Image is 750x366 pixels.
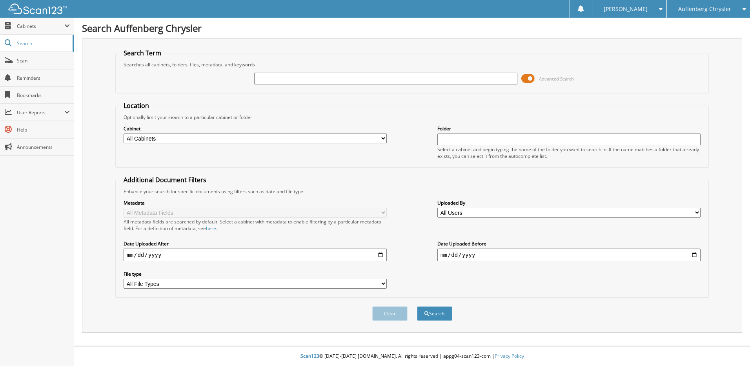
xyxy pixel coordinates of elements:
[437,240,701,247] label: Date Uploaded Before
[17,109,64,116] span: User Reports
[74,347,750,366] div: © [DATE]-[DATE] [DOMAIN_NAME]. All rights reserved | appg04-scan123-com |
[82,22,742,35] h1: Search Auffenberg Chrysler
[8,4,67,14] img: scan123-logo-white.svg
[124,271,387,277] label: File type
[678,7,731,11] span: Auffenberg Chrysler
[437,199,701,206] label: Uploaded By
[120,176,210,184] legend: Additional Document Filters
[372,306,408,321] button: Clear
[17,144,70,150] span: Announcements
[539,76,574,82] span: Advanced Search
[17,40,69,47] span: Search
[206,225,216,232] a: here
[120,188,704,195] div: Enhance your search for specific documents using filters such as date and file type.
[437,249,701,261] input: end
[120,114,704,121] div: Optionally limit your search to a particular cabinet or folder
[417,306,452,321] button: Search
[17,57,70,64] span: Scan
[495,353,524,359] a: Privacy Policy
[300,353,319,359] span: Scan123
[437,146,701,159] div: Select a cabinet and begin typing the name of the folder you want to search in. If the name match...
[124,125,387,132] label: Cabinet
[17,92,70,99] span: Bookmarks
[124,199,387,206] label: Metadata
[124,240,387,247] label: Date Uploaded After
[437,125,701,132] label: Folder
[120,49,165,57] legend: Search Term
[17,126,70,133] span: Help
[604,7,648,11] span: [PERSON_NAME]
[124,249,387,261] input: start
[120,101,153,110] legend: Location
[120,61,704,68] div: Searches all cabinets, folders, files, metadata, and keywords
[124,218,387,232] div: All metadata fields are searched by default. Select a cabinet with metadata to enable filtering b...
[17,23,64,29] span: Cabinets
[17,75,70,81] span: Reminders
